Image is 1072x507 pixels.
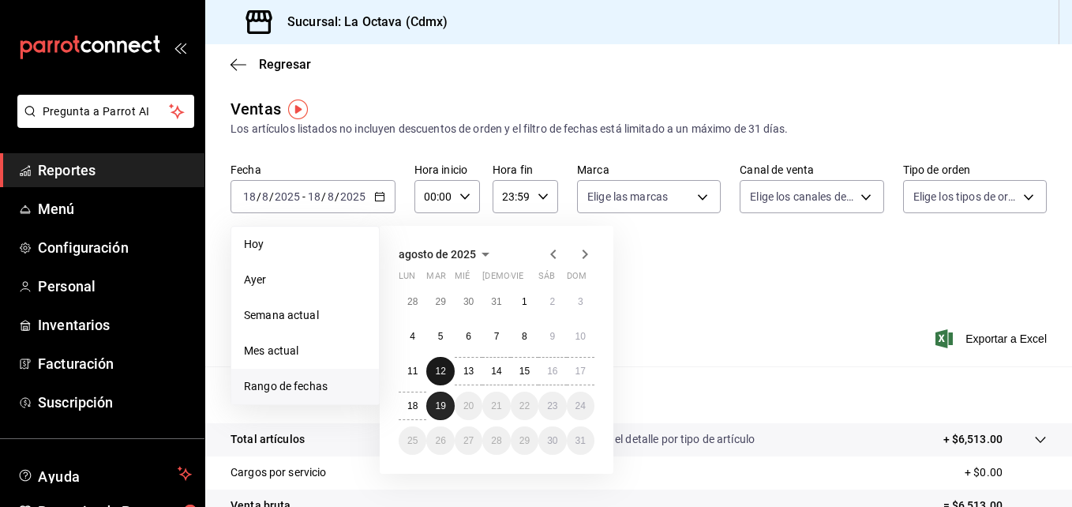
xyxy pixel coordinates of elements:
[575,400,586,411] abbr: 24 de agosto de 2025
[455,287,482,316] button: 30 de julio de 2025
[242,190,257,203] input: --
[244,307,366,324] span: Semana actual
[231,164,395,175] label: Fecha
[939,329,1047,348] button: Exportar a Excel
[38,276,192,297] span: Personal
[438,331,444,342] abbr: 5 de agosto de 2025
[491,296,501,307] abbr: 31 de julio de 2025
[511,357,538,385] button: 15 de agosto de 2025
[426,287,454,316] button: 29 de julio de 2025
[244,272,366,288] span: Ayer
[339,190,366,203] input: ----
[231,464,327,481] p: Cargos por servicio
[38,237,192,258] span: Configuración
[567,426,594,455] button: 31 de agosto de 2025
[463,366,474,377] abbr: 13 de agosto de 2025
[511,322,538,351] button: 8 de agosto de 2025
[578,296,583,307] abbr: 3 de agosto de 2025
[288,100,308,119] img: Tooltip marker
[426,357,454,385] button: 12 de agosto de 2025
[538,426,566,455] button: 30 de agosto de 2025
[522,296,527,307] abbr: 1 de agosto de 2025
[567,271,587,287] abbr: domingo
[275,13,448,32] h3: Sucursal: La Octava (Cdmx)
[399,392,426,420] button: 18 de agosto de 2025
[519,366,530,377] abbr: 15 de agosto de 2025
[519,400,530,411] abbr: 22 de agosto de 2025
[567,392,594,420] button: 24 de agosto de 2025
[494,331,500,342] abbr: 7 de agosto de 2025
[399,245,495,264] button: agosto de 2025
[482,271,575,287] abbr: jueves
[575,435,586,446] abbr: 31 de agosto de 2025
[231,121,1047,137] div: Los artículos listados no incluyen descuentos de orden y el filtro de fechas está limitado a un m...
[549,331,555,342] abbr: 9 de agosto de 2025
[426,322,454,351] button: 5 de agosto de 2025
[426,271,445,287] abbr: martes
[466,331,471,342] abbr: 6 de agosto de 2025
[511,287,538,316] button: 1 de agosto de 2025
[575,331,586,342] abbr: 10 de agosto de 2025
[307,190,321,203] input: --
[407,435,418,446] abbr: 25 de agosto de 2025
[482,322,510,351] button: 7 de agosto de 2025
[519,435,530,446] abbr: 29 de agosto de 2025
[407,366,418,377] abbr: 11 de agosto de 2025
[463,400,474,411] abbr: 20 de agosto de 2025
[482,357,510,385] button: 14 de agosto de 2025
[549,296,555,307] abbr: 2 de agosto de 2025
[913,189,1018,205] span: Elige los tipos de orden
[38,392,192,413] span: Suscripción
[174,41,186,54] button: open_drawer_menu
[538,271,555,287] abbr: sábado
[399,322,426,351] button: 4 de agosto de 2025
[231,57,311,72] button: Regresar
[455,426,482,455] button: 27 de agosto de 2025
[11,115,194,131] a: Pregunta a Parrot AI
[261,190,269,203] input: --
[455,271,470,287] abbr: miércoles
[482,287,510,316] button: 31 de julio de 2025
[244,343,366,359] span: Mes actual
[538,287,566,316] button: 2 de agosto de 2025
[244,378,366,395] span: Rango de fechas
[547,435,557,446] abbr: 30 de agosto de 2025
[965,464,1047,481] p: + $0.00
[482,426,510,455] button: 28 de agosto de 2025
[943,431,1003,448] p: + $6,513.00
[567,357,594,385] button: 17 de agosto de 2025
[511,426,538,455] button: 29 de agosto de 2025
[17,95,194,128] button: Pregunta a Parrot AI
[435,296,445,307] abbr: 29 de julio de 2025
[259,57,311,72] span: Regresar
[38,198,192,220] span: Menú
[38,160,192,181] span: Reportes
[511,392,538,420] button: 22 de agosto de 2025
[511,271,523,287] abbr: viernes
[38,353,192,374] span: Facturación
[522,331,527,342] abbr: 8 de agosto de 2025
[269,190,274,203] span: /
[327,190,335,203] input: --
[740,164,883,175] label: Canal de venta
[399,287,426,316] button: 28 de julio de 2025
[491,366,501,377] abbr: 14 de agosto de 2025
[567,287,594,316] button: 3 de agosto de 2025
[491,435,501,446] abbr: 28 de agosto de 2025
[482,392,510,420] button: 21 de agosto de 2025
[435,366,445,377] abbr: 12 de agosto de 2025
[455,357,482,385] button: 13 de agosto de 2025
[399,248,476,261] span: agosto de 2025
[455,392,482,420] button: 20 de agosto de 2025
[399,426,426,455] button: 25 de agosto de 2025
[335,190,339,203] span: /
[426,426,454,455] button: 26 de agosto de 2025
[257,190,261,203] span: /
[435,435,445,446] abbr: 26 de agosto de 2025
[547,400,557,411] abbr: 23 de agosto de 2025
[587,189,668,205] span: Elige las marcas
[491,400,501,411] abbr: 21 de agosto de 2025
[463,435,474,446] abbr: 27 de agosto de 2025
